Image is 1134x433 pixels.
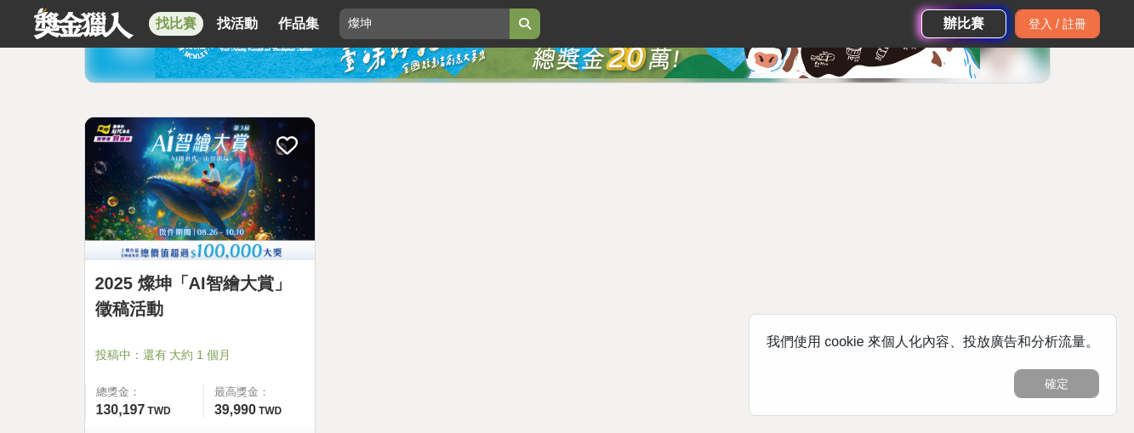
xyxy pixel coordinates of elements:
[85,117,315,259] img: Cover Image
[1015,9,1100,38] div: 登入 / 註冊
[921,9,1006,38] a: 辦比賽
[214,402,256,417] span: 39,990
[96,402,145,417] span: 130,197
[766,334,1099,349] span: 我們使用 cookie 來個人化內容、投放廣告和分析流量。
[85,117,315,260] a: Cover Image
[96,384,193,401] span: 總獎金：
[214,384,305,401] span: 最高獎金：
[95,346,305,364] span: 投稿中：還有 大約 1 個月
[210,12,265,36] a: 找活動
[149,12,203,36] a: 找比賽
[339,9,510,39] input: 2025 反詐視界—全國影片競賽
[147,405,170,417] span: TWD
[1014,369,1099,398] button: 確定
[259,405,282,417] span: TWD
[271,12,326,36] a: 作品集
[95,271,305,322] a: 2025 燦坤「AI智繪大賞」徵稿活動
